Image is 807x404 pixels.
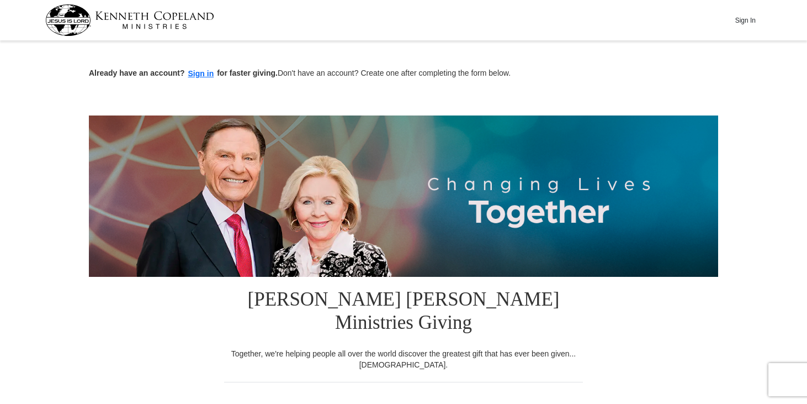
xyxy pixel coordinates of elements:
[185,67,217,80] button: Sign in
[89,67,718,80] p: Don't have an account? Create one after completing the form below.
[45,4,214,36] img: kcm-header-logo.svg
[224,277,583,348] h1: [PERSON_NAME] [PERSON_NAME] Ministries Giving
[89,69,278,77] strong: Already have an account? for faster giving.
[224,348,583,370] div: Together, we're helping people all over the world discover the greatest gift that has ever been g...
[729,12,762,29] button: Sign In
